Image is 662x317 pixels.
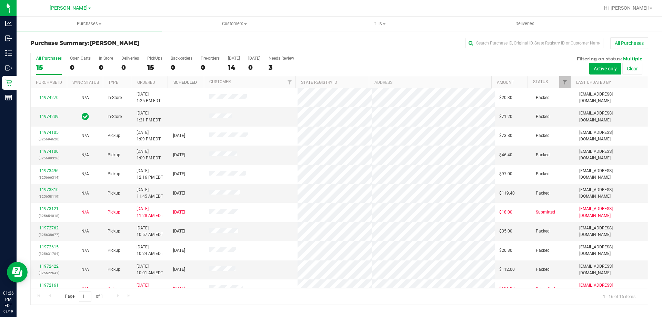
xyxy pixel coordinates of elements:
[35,155,63,161] p: (325699326)
[5,65,12,71] inline-svg: Outbound
[81,171,89,176] span: Not Applicable
[108,190,120,197] span: Pickup
[536,247,550,254] span: Packed
[35,212,63,219] p: (325654018)
[579,91,644,104] span: [EMAIL_ADDRESS][DOMAIN_NAME]
[90,40,139,46] span: [PERSON_NAME]
[173,209,185,216] span: [DATE]
[589,63,621,75] button: Active only
[579,168,644,181] span: [EMAIL_ADDRESS][DOMAIN_NAME]
[81,210,89,215] span: Not Applicable
[536,171,550,177] span: Packed
[579,282,644,295] span: [EMAIL_ADDRESS][DOMAIN_NAME]
[577,56,622,61] span: Filtering on status:
[173,152,185,158] span: [DATE]
[70,63,91,71] div: 0
[536,190,550,197] span: Packed
[173,228,185,235] span: [DATE]
[536,95,550,101] span: Packed
[7,262,28,283] iframe: Resource center
[536,286,555,292] span: Submitted
[17,17,162,31] a: Purchases
[201,63,220,71] div: 0
[533,79,548,84] a: Status
[171,63,192,71] div: 0
[137,244,163,257] span: [DATE] 10:24 AM EDT
[81,267,89,272] span: Not Applicable
[5,20,12,27] inline-svg: Analytics
[39,245,59,249] a: 11972615
[81,229,89,234] span: Not Applicable
[39,168,59,173] a: 11973496
[81,133,89,138] span: Not Applicable
[5,35,12,42] inline-svg: Inbound
[147,56,162,61] div: PickUps
[137,110,161,123] span: [DATE] 1:21 PM EDT
[81,190,89,197] button: N/A
[108,228,120,235] span: Pickup
[536,152,550,158] span: Packed
[598,291,641,301] span: 1 - 16 of 16 items
[173,266,185,273] span: [DATE]
[81,95,89,100] span: Not Applicable
[173,132,185,139] span: [DATE]
[5,79,12,86] inline-svg: Retail
[36,56,62,61] div: All Purchases
[499,171,512,177] span: $97.00
[108,209,120,216] span: Pickup
[536,266,550,273] span: Packed
[248,56,260,61] div: [DATE]
[499,113,512,120] span: $71.20
[81,228,89,235] button: N/A
[499,95,512,101] span: $20.30
[72,80,99,85] a: Sync Status
[108,95,122,101] span: In-Store
[307,17,452,31] a: Tills
[5,50,12,57] inline-svg: Inventory
[70,56,91,61] div: Open Carts
[173,171,185,177] span: [DATE]
[39,149,59,154] a: 11974100
[81,152,89,158] button: N/A
[579,187,644,200] span: [EMAIL_ADDRESS][DOMAIN_NAME]
[3,309,13,314] p: 09/19
[81,247,89,254] button: N/A
[162,21,307,27] span: Customers
[108,152,120,158] span: Pickup
[137,91,161,104] span: [DATE] 1:25 PM EDT
[108,113,122,120] span: In-Store
[39,130,59,135] a: 11974105
[5,94,12,101] inline-svg: Reports
[121,63,139,71] div: 0
[39,206,59,211] a: 11973121
[81,132,89,139] button: N/A
[499,152,512,158] span: $46.40
[201,56,220,61] div: Pre-orders
[604,5,649,11] span: Hi, [PERSON_NAME]!
[137,187,163,200] span: [DATE] 11:45 AM EDT
[499,247,512,254] span: $20.30
[81,171,89,177] button: N/A
[137,168,163,181] span: [DATE] 12:16 PM EDT
[307,21,452,27] span: Tills
[579,110,644,123] span: [EMAIL_ADDRESS][DOMAIN_NAME]
[17,21,162,27] span: Purchases
[35,270,63,276] p: (325622641)
[39,187,59,192] a: 11973310
[499,286,515,292] span: $121.00
[81,286,89,291] span: Not Applicable
[81,209,89,216] button: N/A
[108,80,118,85] a: Type
[39,226,59,230] a: 11972762
[81,266,89,273] button: N/A
[35,136,63,142] p: (325694620)
[59,291,109,302] span: Page of 1
[579,244,644,257] span: [EMAIL_ADDRESS][DOMAIN_NAME]
[499,132,512,139] span: $73.80
[39,283,59,288] a: 11972161
[173,286,185,292] span: [DATE]
[171,56,192,61] div: Back-orders
[137,282,161,295] span: [DATE] 9:23 AM EDT
[35,174,63,181] p: (325666314)
[576,80,611,85] a: Last Updated By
